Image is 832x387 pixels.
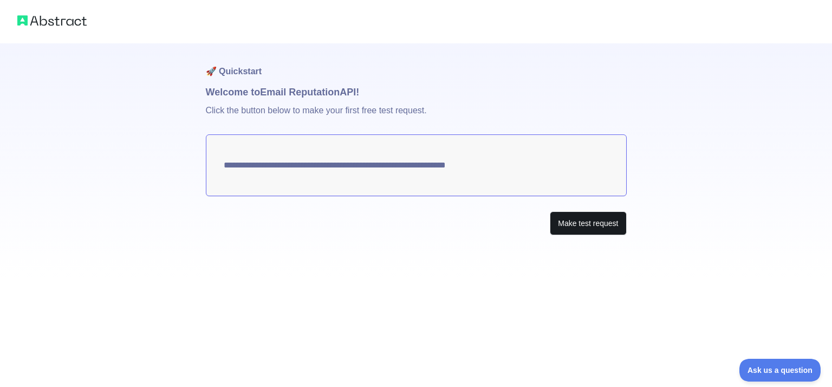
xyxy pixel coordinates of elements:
[206,85,627,100] h1: Welcome to Email Reputation API!
[17,13,87,28] img: Abstract logo
[206,43,627,85] h1: 🚀 Quickstart
[550,211,626,236] button: Make test request
[739,359,821,382] iframe: Toggle Customer Support
[206,100,627,134] p: Click the button below to make your first free test request.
